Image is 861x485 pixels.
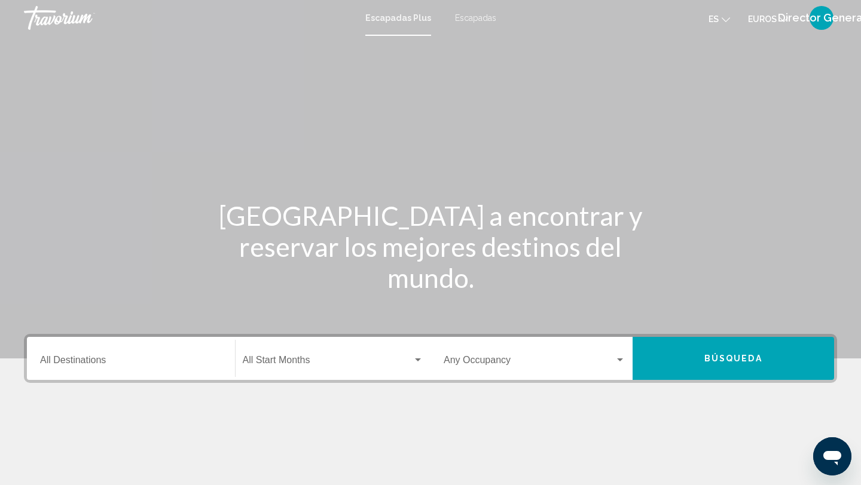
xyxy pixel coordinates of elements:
[806,5,837,30] button: Menú de usuario
[748,10,788,27] button: Cambiar moneda
[709,10,730,27] button: Cambiar idioma
[633,337,835,380] button: Búsqueda
[704,354,762,364] span: Búsqueda
[27,337,834,380] div: Widget de búsqueda
[455,13,496,23] a: Escapadas
[206,200,655,293] h1: [GEOGRAPHIC_DATA] a encontrar y reservar los mejores destinos del mundo.
[709,14,719,24] font: es
[365,13,431,23] a: Escapadas Plus
[24,6,353,30] a: Travorium
[748,14,777,24] font: euros
[813,437,851,475] iframe: Botón para iniciar la ventana de mensajería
